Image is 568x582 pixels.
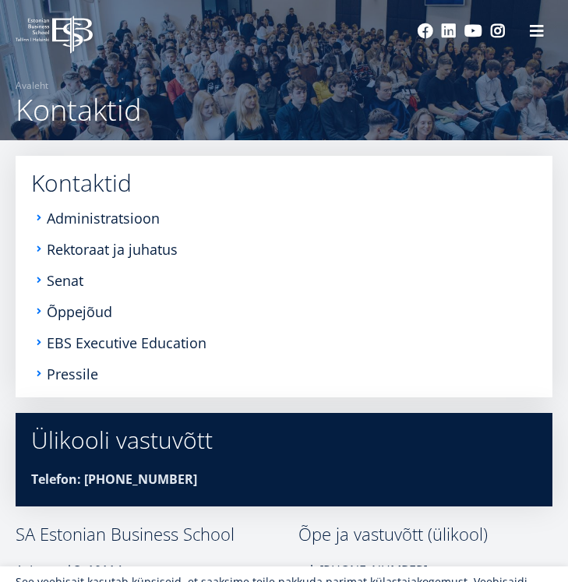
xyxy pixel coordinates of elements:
[298,522,542,545] h3: Õpe ja vastuvõtt (ülikool)
[31,171,537,195] a: Kontaktid
[47,242,178,257] a: Rektoraat ja juhatus
[16,522,298,545] h3: SA Estonian Business School
[47,304,112,319] a: Õppejõud
[47,335,206,351] a: EBS Executive Education
[47,366,98,382] a: Pressile
[31,429,537,452] div: Ülikooli vastuvõtt
[31,471,197,488] strong: Telefon: [PHONE_NUMBER]
[490,23,506,39] a: Instagram
[441,23,457,39] a: Linkedin
[16,89,142,129] span: Kontaktid
[47,273,83,288] a: Senat
[16,78,48,93] a: Avaleht
[418,23,433,39] a: Facebook
[464,23,482,39] a: Youtube
[47,210,160,226] a: Administratsioon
